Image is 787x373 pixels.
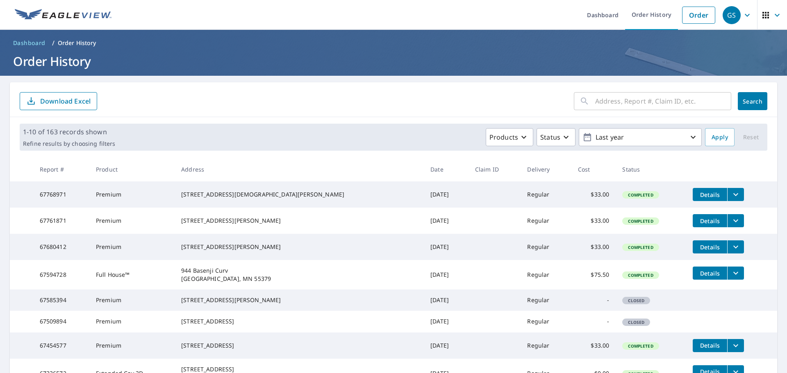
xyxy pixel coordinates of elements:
p: Products [489,132,518,142]
button: detailsBtn-67680412 [693,240,727,253]
button: filesDropdownBtn-67761871 [727,214,744,227]
td: $33.00 [571,332,616,359]
span: Details [698,217,722,225]
span: Search [744,97,761,105]
td: [DATE] [424,181,469,208]
td: 67454577 [33,332,89,359]
button: detailsBtn-67454577 [693,339,727,352]
h1: Order History [10,53,777,70]
nav: breadcrumb [10,36,777,50]
span: Dashboard [13,39,45,47]
span: Completed [623,244,658,250]
div: 944 Basenji Curv [GEOGRAPHIC_DATA], MN 55379 [181,267,417,283]
th: Status [616,157,686,181]
input: Address, Report #, Claim ID, etc. [595,90,731,113]
td: Regular [521,311,571,332]
button: filesDropdownBtn-67680412 [727,240,744,253]
td: [DATE] [424,289,469,311]
a: Dashboard [10,36,49,50]
div: [STREET_ADDRESS][PERSON_NAME] [181,217,417,225]
td: Regular [521,208,571,234]
th: Cost [571,157,616,181]
td: $33.00 [571,234,616,260]
span: Details [698,243,722,251]
td: [DATE] [424,332,469,359]
td: Premium [89,181,175,208]
li: / [52,38,55,48]
div: GS [723,6,741,24]
button: detailsBtn-67768971 [693,188,727,201]
span: Closed [623,319,649,325]
button: Download Excel [20,92,97,110]
td: Premium [89,289,175,311]
td: 67768971 [33,181,89,208]
div: [STREET_ADDRESS][PERSON_NAME] [181,296,417,304]
td: Full House™ [89,260,175,289]
p: Status [540,132,560,142]
td: 67680412 [33,234,89,260]
span: Completed [623,272,658,278]
td: 67585394 [33,289,89,311]
img: EV Logo [15,9,111,21]
td: 67761871 [33,208,89,234]
span: Apply [712,132,728,142]
td: Premium [89,311,175,332]
button: Last year [579,128,702,146]
div: [STREET_ADDRESS][DEMOGRAPHIC_DATA][PERSON_NAME] [181,190,417,199]
span: Completed [623,192,658,198]
td: Regular [521,234,571,260]
p: 1-10 of 163 records shown [23,127,115,137]
td: Regular [521,332,571,359]
p: Order History [58,39,96,47]
td: [DATE] [424,234,469,260]
td: 67509894 [33,311,89,332]
td: Regular [521,260,571,289]
button: Status [537,128,575,146]
span: Closed [623,298,649,303]
button: Apply [705,128,735,146]
button: filesDropdownBtn-67768971 [727,188,744,201]
span: Details [698,269,722,277]
button: detailsBtn-67761871 [693,214,727,227]
button: filesDropdownBtn-67454577 [727,339,744,352]
button: Search [738,92,767,110]
button: detailsBtn-67594728 [693,267,727,280]
p: Download Excel [40,97,91,106]
div: [STREET_ADDRESS] [181,317,417,326]
td: 67594728 [33,260,89,289]
div: [STREET_ADDRESS] [181,341,417,350]
td: [DATE] [424,208,469,234]
th: Address [175,157,424,181]
div: [STREET_ADDRESS][PERSON_NAME] [181,243,417,251]
button: filesDropdownBtn-67594728 [727,267,744,280]
td: - [571,289,616,311]
span: Details [698,191,722,199]
p: Refine results by choosing filters [23,140,115,147]
th: Date [424,157,469,181]
p: Last year [592,130,688,145]
span: Completed [623,218,658,224]
td: Premium [89,234,175,260]
td: $75.50 [571,260,616,289]
a: Order [682,7,715,24]
td: [DATE] [424,311,469,332]
td: - [571,311,616,332]
td: [DATE] [424,260,469,289]
th: Report # [33,157,89,181]
td: Premium [89,332,175,359]
button: Products [486,128,533,146]
td: Regular [521,181,571,208]
td: $33.00 [571,181,616,208]
td: Regular [521,289,571,311]
td: $33.00 [571,208,616,234]
span: Completed [623,343,658,349]
th: Claim ID [469,157,521,181]
span: Details [698,341,722,349]
td: Premium [89,208,175,234]
th: Product [89,157,175,181]
th: Delivery [521,157,571,181]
